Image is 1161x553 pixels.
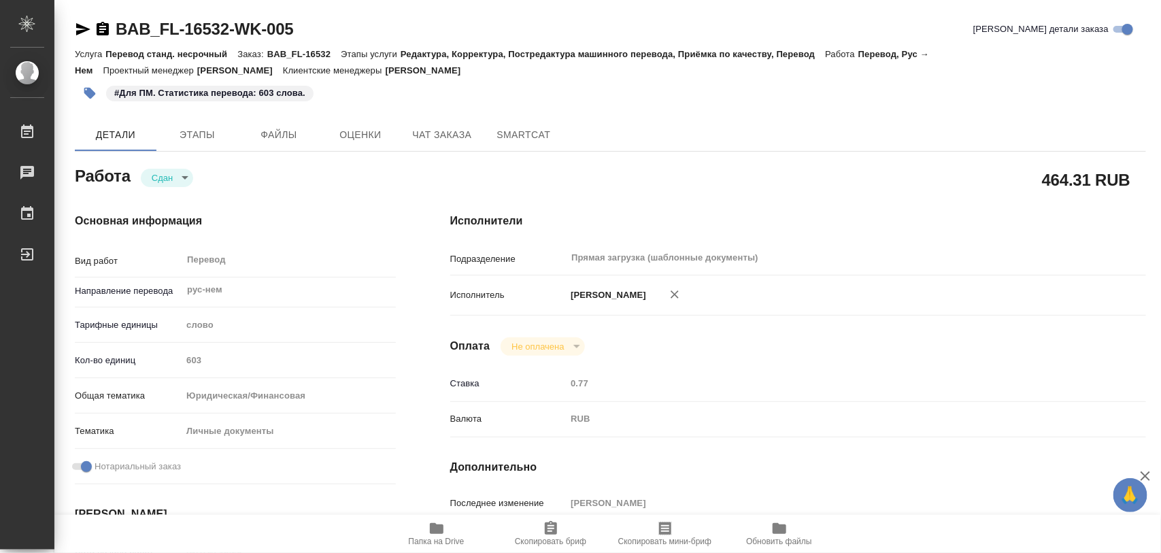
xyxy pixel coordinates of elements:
p: Исполнитель [450,288,567,302]
span: Этапы [165,127,230,144]
button: Добавить тэг [75,78,105,108]
p: Редактура, Корректура, Постредактура машинного перевода, Приёмка по качеству, Перевод [401,49,825,59]
button: Не оплачена [507,341,568,352]
p: Перевод станд. несрочный [105,49,237,59]
span: Папка на Drive [409,537,465,546]
span: Обновить файлы [746,537,812,546]
p: [PERSON_NAME] [566,288,646,302]
p: Клиентские менеджеры [283,65,386,76]
p: Вид работ [75,254,182,268]
button: Скопировать мини-бриф [608,515,722,553]
p: Общая тематика [75,389,182,403]
p: Заказ: [237,49,267,59]
input: Пустое поле [182,350,395,370]
h4: Оплата [450,338,490,354]
p: Ставка [450,377,567,390]
p: [PERSON_NAME] [386,65,471,76]
input: Пустое поле [566,373,1088,393]
p: Этапы услуги [341,49,401,59]
p: #Для ПМ. Статистика перевода: 603 слова. [114,86,305,100]
span: Чат заказа [409,127,475,144]
h2: 464.31 RUB [1042,168,1130,191]
p: Кол-во единиц [75,354,182,367]
button: 🙏 [1113,478,1147,512]
button: Удалить исполнителя [660,280,690,309]
h4: [PERSON_NAME] [75,506,396,522]
span: Детали [83,127,148,144]
div: Юридическая/Финансовая [182,384,395,407]
span: [PERSON_NAME] детали заказа [973,22,1109,36]
div: Сдан [501,337,584,356]
p: [PERSON_NAME] [197,65,283,76]
button: Скопировать ссылку [95,21,111,37]
span: Нотариальный заказ [95,460,181,473]
div: RUB [566,407,1088,431]
a: BAB_FL-16532-WK-005 [116,20,294,38]
p: Подразделение [450,252,567,266]
div: Личные документы [182,420,395,443]
div: слово [182,314,395,337]
span: Скопировать бриф [515,537,586,546]
h4: Основная информация [75,213,396,229]
h2: Работа [75,163,131,187]
h4: Дополнительно [450,459,1146,475]
p: Направление перевода [75,284,182,298]
button: Скопировать ссылку для ЯМессенджера [75,21,91,37]
button: Скопировать бриф [494,515,608,553]
span: SmartCat [491,127,556,144]
span: Файлы [246,127,312,144]
p: Работа [825,49,858,59]
span: 🙏 [1119,481,1142,509]
div: Сдан [141,169,193,187]
input: Пустое поле [566,493,1088,513]
button: Папка на Drive [380,515,494,553]
button: Сдан [148,172,177,184]
p: Услуга [75,49,105,59]
p: Тематика [75,424,182,438]
span: Для ПМ. Статистика перевода: 603 слова. [105,86,315,98]
span: Скопировать мини-бриф [618,537,711,546]
span: Оценки [328,127,393,144]
p: Тарифные единицы [75,318,182,332]
button: Обновить файлы [722,515,837,553]
p: BAB_FL-16532 [267,49,341,59]
p: Валюта [450,412,567,426]
p: Проектный менеджер [103,65,197,76]
h4: Исполнители [450,213,1146,229]
p: Последнее изменение [450,497,567,510]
